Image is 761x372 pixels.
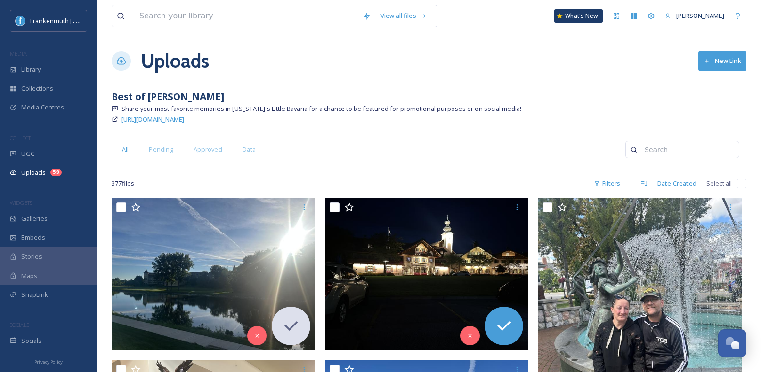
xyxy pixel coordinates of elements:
span: Pending [149,145,173,154]
div: Date Created [652,174,701,193]
span: Embeds [21,233,45,242]
div: Filters [589,174,625,193]
a: [URL][DOMAIN_NAME] [121,113,184,125]
a: View all files [375,6,432,25]
input: Search your library [134,5,358,27]
img: ext_1756986394.894944_corcur@rogers.com-IMG_1596.jpeg [325,198,529,350]
span: COLLECT [10,134,31,141]
span: WIDGETS [10,199,32,206]
span: 377 file s [112,179,134,188]
span: Galleries [21,214,48,223]
span: Approved [194,145,222,154]
span: UGC [21,149,34,158]
span: Collections [21,84,53,93]
img: Social%20Media%20PFP%202025.jpg [16,16,25,26]
input: Search [640,140,734,159]
strong: Best of [PERSON_NAME] [112,90,224,103]
span: [PERSON_NAME] [676,11,724,20]
span: Media Centres [21,103,64,112]
span: Select all [706,179,732,188]
span: MEDIA [10,50,27,57]
div: 59 [50,169,62,176]
img: ext_1756986395.05722_corcur@rogers.com-IMG_1606.jpeg [112,198,315,350]
span: SOCIALS [10,321,29,328]
span: Library [21,65,41,74]
span: [URL][DOMAIN_NAME] [121,115,184,124]
a: Privacy Policy [34,356,63,367]
span: Stories [21,252,42,261]
span: SnapLink [21,290,48,299]
span: Frankenmuth [US_STATE] [30,16,103,25]
span: Socials [21,336,42,345]
span: Share your most favorite memories in [US_STATE]'s Little Bavaria for a chance to be featured for ... [121,104,521,113]
a: [PERSON_NAME] [660,6,729,25]
button: New Link [698,51,746,71]
span: Maps [21,271,37,280]
a: What's New [554,9,603,23]
a: Uploads [141,46,209,76]
span: Data [243,145,256,154]
span: Privacy Policy [34,359,63,365]
button: Open Chat [718,329,746,357]
span: All [122,145,129,154]
span: Uploads [21,168,46,177]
